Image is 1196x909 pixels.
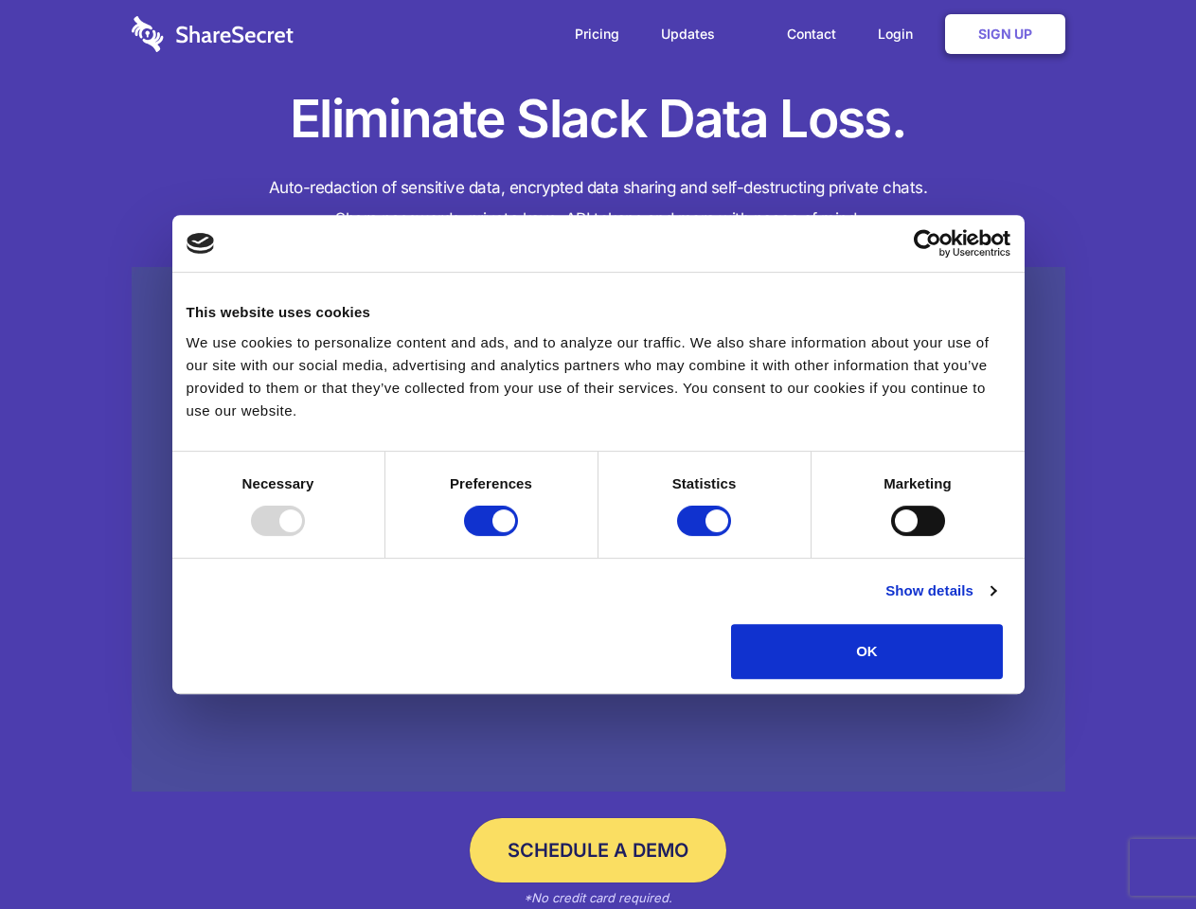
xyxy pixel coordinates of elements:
h4: Auto-redaction of sensitive data, encrypted data sharing and self-destructing private chats. Shar... [132,172,1065,235]
strong: Marketing [884,475,952,491]
a: Contact [768,5,855,63]
strong: Preferences [450,475,532,491]
strong: Statistics [672,475,737,491]
div: We use cookies to personalize content and ads, and to analyze our traffic. We also share informat... [187,331,1010,422]
a: Show details [885,579,995,602]
img: logo [187,233,215,254]
img: logo-wordmark-white-trans-d4663122ce5f474addd5e946df7df03e33cb6a1c49d2221995e7729f52c070b2.svg [132,16,294,52]
a: Pricing [556,5,638,63]
a: Login [859,5,941,63]
a: Usercentrics Cookiebot - opens in a new window [845,229,1010,258]
strong: Necessary [242,475,314,491]
a: Wistia video thumbnail [132,267,1065,793]
h1: Eliminate Slack Data Loss. [132,85,1065,153]
div: This website uses cookies [187,301,1010,324]
em: *No credit card required. [524,890,672,905]
a: Sign Up [945,14,1065,54]
a: Schedule a Demo [470,818,726,882]
button: OK [731,624,1003,679]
